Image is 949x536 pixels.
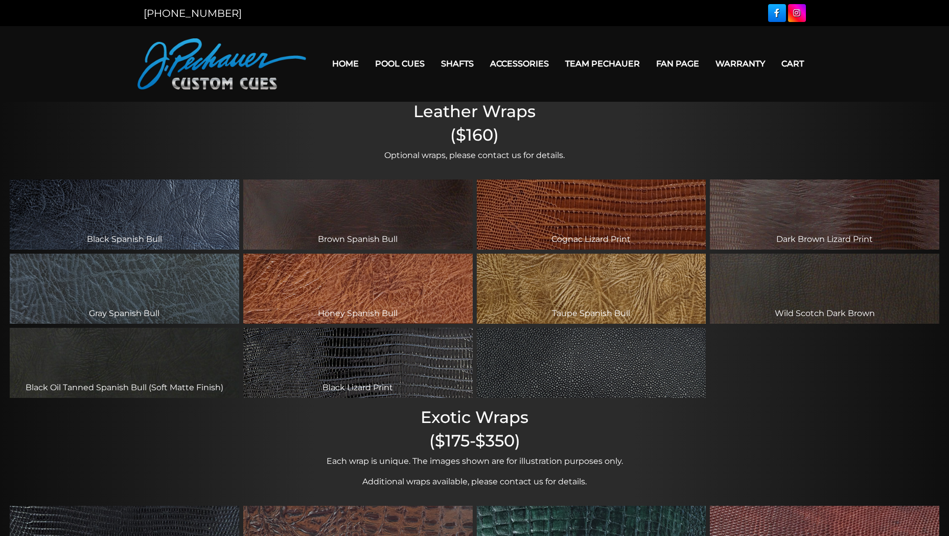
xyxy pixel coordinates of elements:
[477,180,706,250] div: Cognac Lizard Print
[707,51,773,77] a: Warranty
[324,51,367,77] a: Home
[10,328,239,398] div: Black Oil Tanned Spanish Bull (Soft Matte Finish)
[477,328,706,398] div: [US_STATE] Black Pebble
[477,254,706,324] div: Taupe Spanish Bull
[10,180,239,250] div: Black Spanish Bull
[482,51,557,77] a: Accessories
[243,254,473,324] div: Honey Spanish Bull
[710,254,939,324] div: Wild Scotch Dark Brown
[710,180,939,250] div: Dark Brown Lizard Print
[773,51,812,77] a: Cart
[10,254,239,324] div: Gray Spanish Bull
[144,7,242,19] a: [PHONE_NUMBER]
[557,51,648,77] a: Team Pechauer
[243,328,473,398] div: Black Lizard Print
[648,51,707,77] a: Fan Page
[367,51,433,77] a: Pool Cues
[243,180,473,250] div: Brown Spanish Bull
[137,38,306,90] img: Pechauer Custom Cues
[433,51,482,77] a: Shafts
